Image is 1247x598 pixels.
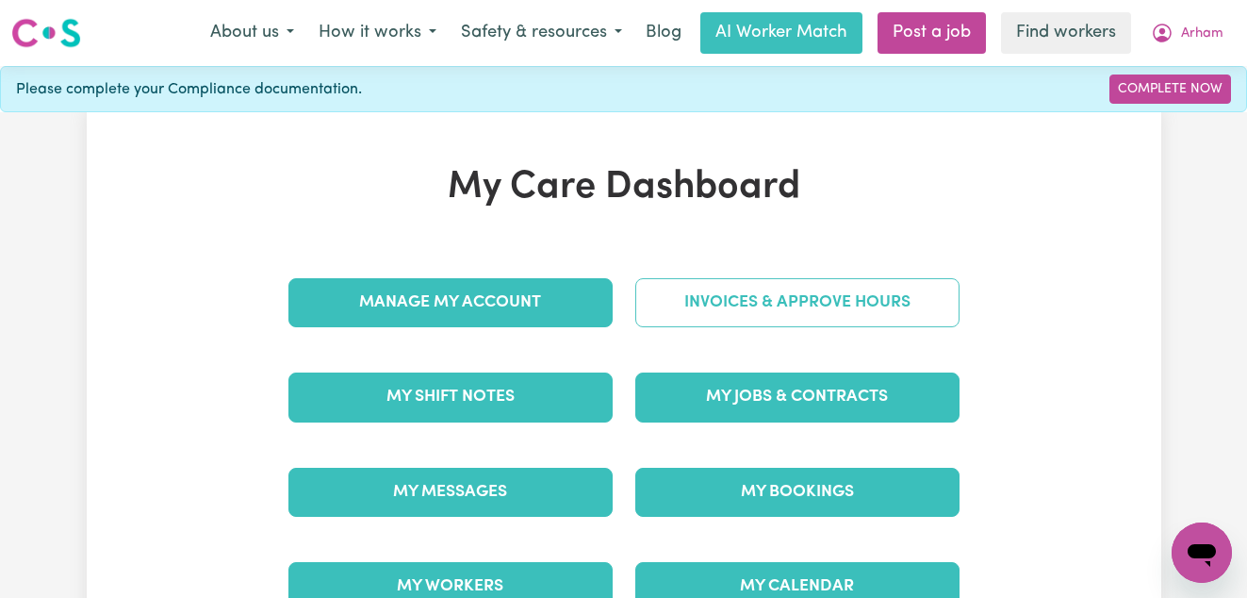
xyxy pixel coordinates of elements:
button: My Account [1139,13,1236,53]
img: Careseekers logo [11,16,81,50]
h1: My Care Dashboard [277,165,971,210]
a: Find workers [1001,12,1131,54]
a: Manage My Account [288,278,613,327]
a: My Messages [288,468,613,517]
a: Post a job [878,12,986,54]
button: How it works [306,13,449,53]
a: My Bookings [635,468,960,517]
a: My Jobs & Contracts [635,373,960,422]
a: Invoices & Approve Hours [635,278,960,327]
a: Blog [634,12,693,54]
span: Arham [1181,24,1223,44]
a: My Shift Notes [288,373,613,422]
a: AI Worker Match [700,12,862,54]
button: About us [198,13,306,53]
iframe: Button to launch messaging window [1172,523,1232,583]
a: Careseekers logo [11,11,81,55]
button: Safety & resources [449,13,634,53]
a: Complete Now [1109,75,1231,104]
span: Please complete your Compliance documentation. [16,78,362,101]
